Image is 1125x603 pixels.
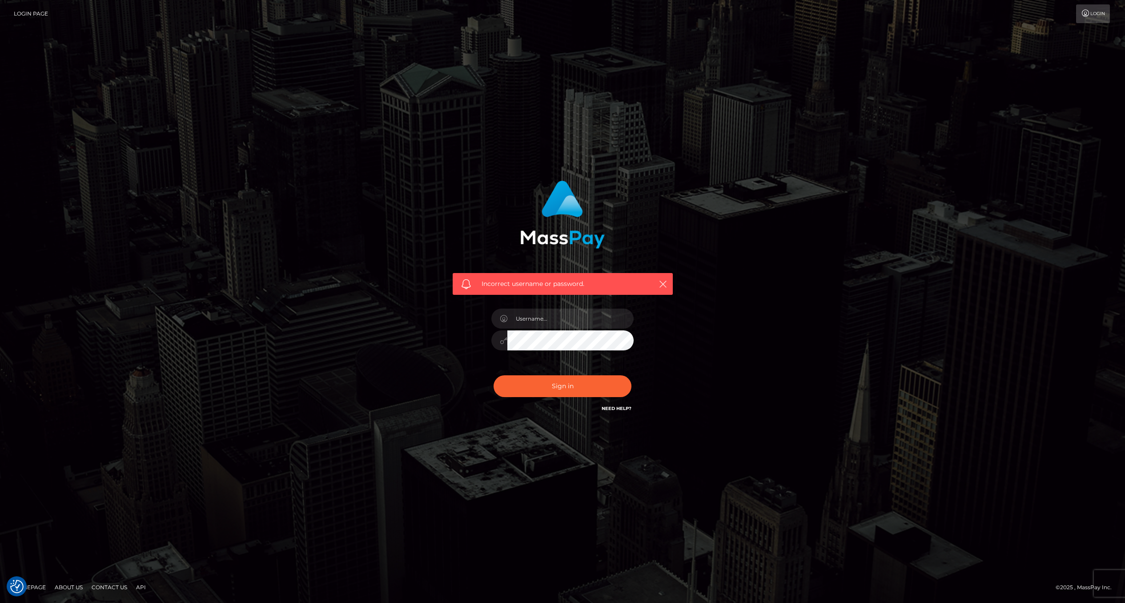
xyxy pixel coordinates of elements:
a: About Us [51,580,86,594]
button: Consent Preferences [10,580,24,593]
span: Incorrect username or password. [482,279,644,289]
img: MassPay Login [520,181,605,249]
a: Contact Us [88,580,131,594]
button: Sign in [494,375,631,397]
img: Revisit consent button [10,580,24,593]
a: Need Help? [602,406,631,411]
a: API [133,580,149,594]
input: Username... [507,309,634,329]
div: © 2025 , MassPay Inc. [1056,583,1118,592]
a: Login Page [14,4,48,23]
a: Login [1076,4,1110,23]
a: Homepage [10,580,49,594]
